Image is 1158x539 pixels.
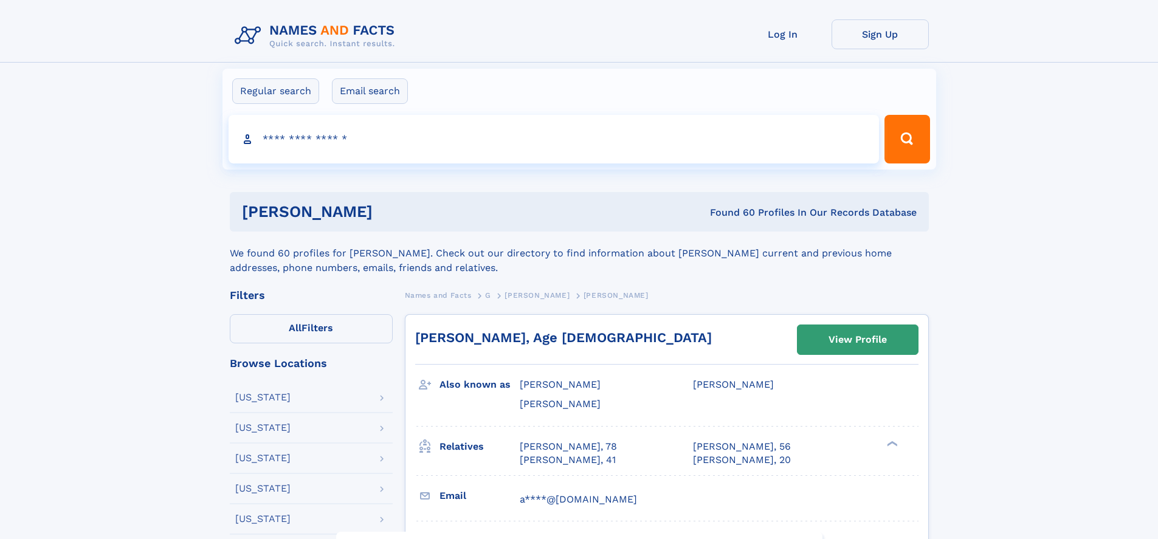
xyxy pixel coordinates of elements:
[235,453,291,463] div: [US_STATE]
[235,484,291,493] div: [US_STATE]
[439,486,520,506] h3: Email
[332,78,408,104] label: Email search
[693,379,774,390] span: [PERSON_NAME]
[520,453,616,467] a: [PERSON_NAME], 41
[884,439,898,447] div: ❯
[832,19,929,49] a: Sign Up
[230,290,393,301] div: Filters
[242,204,542,219] h1: [PERSON_NAME]
[439,436,520,457] h3: Relatives
[829,326,887,354] div: View Profile
[230,314,393,343] label: Filters
[520,440,617,453] a: [PERSON_NAME], 78
[485,287,491,303] a: G
[230,232,929,275] div: We found 60 profiles for [PERSON_NAME]. Check out our directory to find information about [PERSON...
[415,330,712,345] a: [PERSON_NAME], Age [DEMOGRAPHIC_DATA]
[520,379,601,390] span: [PERSON_NAME]
[693,440,791,453] a: [PERSON_NAME], 56
[798,325,918,354] a: View Profile
[520,398,601,410] span: [PERSON_NAME]
[405,287,472,303] a: Names and Facts
[584,291,649,300] span: [PERSON_NAME]
[734,19,832,49] a: Log In
[693,453,791,467] a: [PERSON_NAME], 20
[439,374,520,395] h3: Also known as
[235,423,291,433] div: [US_STATE]
[505,287,570,303] a: [PERSON_NAME]
[232,78,319,104] label: Regular search
[235,514,291,524] div: [US_STATE]
[229,115,880,163] input: search input
[884,115,929,163] button: Search Button
[289,322,302,334] span: All
[230,358,393,369] div: Browse Locations
[235,393,291,402] div: [US_STATE]
[505,291,570,300] span: [PERSON_NAME]
[541,206,917,219] div: Found 60 Profiles In Our Records Database
[485,291,491,300] span: G
[230,19,405,52] img: Logo Names and Facts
